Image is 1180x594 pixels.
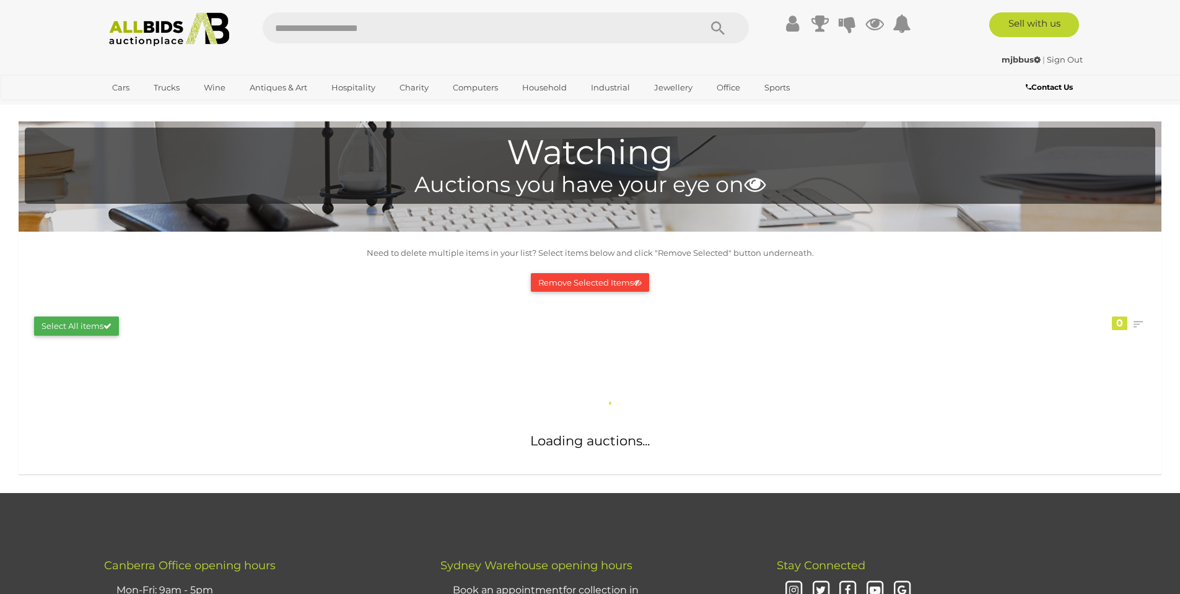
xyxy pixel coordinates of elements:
[146,77,188,98] a: Trucks
[756,77,798,98] a: Sports
[583,77,638,98] a: Industrial
[242,77,315,98] a: Antiques & Art
[196,77,234,98] a: Wine
[440,559,632,572] span: Sydney Warehouse opening hours
[34,317,119,336] button: Select All items
[104,98,208,118] a: [GEOGRAPHIC_DATA]
[646,77,701,98] a: Jewellery
[687,12,749,43] button: Search
[709,77,748,98] a: Office
[102,12,237,46] img: Allbids.com.au
[104,559,276,572] span: Canberra Office opening hours
[514,77,575,98] a: Household
[391,77,437,98] a: Charity
[1047,55,1083,64] a: Sign Out
[25,246,1155,260] p: Need to delete multiple items in your list? Select items below and click "Remove Selected" button...
[31,173,1149,197] h4: Auctions you have your eye on
[1026,82,1073,92] b: Contact Us
[777,559,865,572] span: Stay Connected
[31,134,1149,172] h1: Watching
[1026,81,1076,94] a: Contact Us
[1042,55,1045,64] span: |
[1002,55,1042,64] a: mjbbus
[530,433,650,448] span: Loading auctions...
[989,12,1079,37] a: Sell with us
[323,77,383,98] a: Hospitality
[1112,317,1127,330] div: 0
[531,273,649,292] button: Remove Selected Items
[1002,55,1041,64] strong: mjbbus
[104,77,138,98] a: Cars
[445,77,506,98] a: Computers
